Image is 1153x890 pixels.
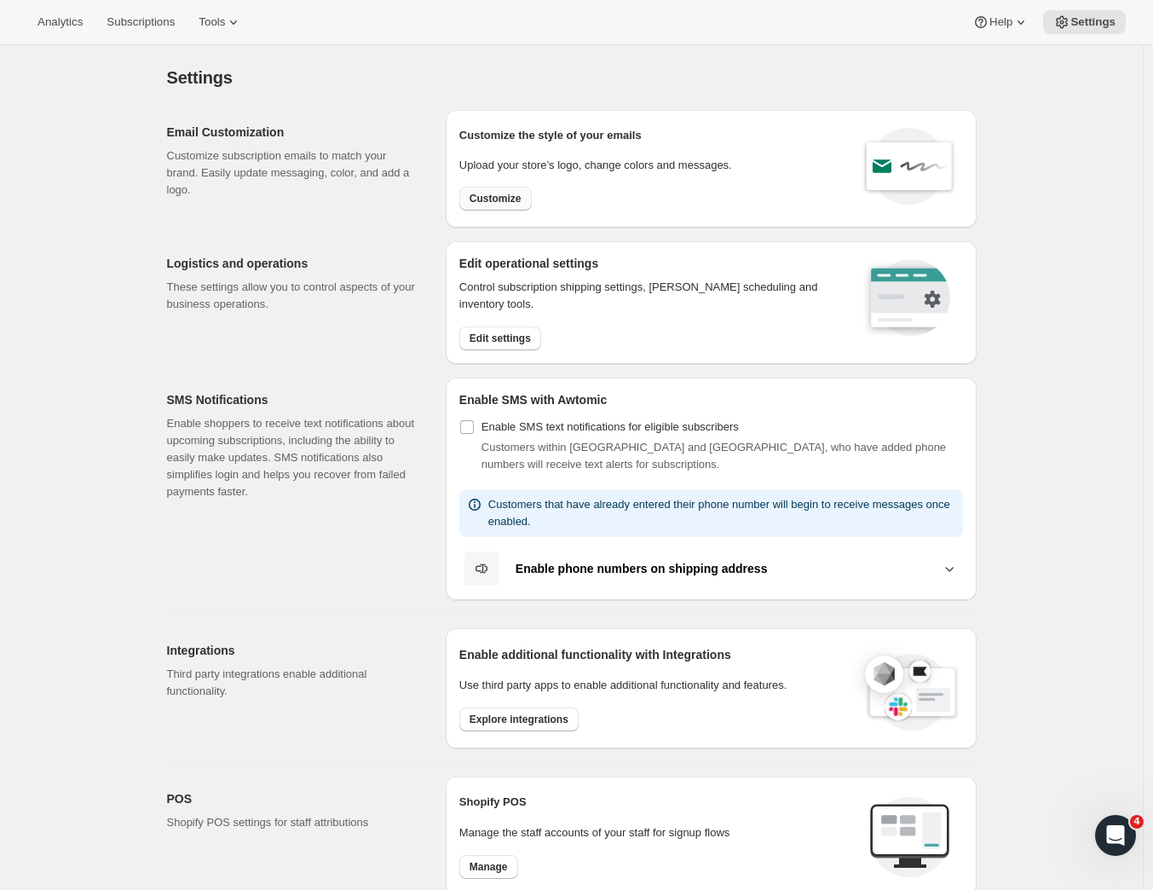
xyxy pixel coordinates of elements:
[459,157,732,174] p: Upload your store’s logo, change colors and messages.
[481,420,739,433] span: Enable SMS text notifications for eligible subscribers
[459,391,963,408] h2: Enable SMS with Awtomic
[167,255,418,272] h2: Logistics and operations
[107,15,175,29] span: Subscriptions
[27,10,93,34] button: Analytics
[488,496,956,530] p: Customers that have already entered their phone number will begin to receive messages once enabled.
[188,10,252,34] button: Tools
[167,415,418,500] p: Enable shoppers to receive text notifications about upcoming subscriptions, including the ability...
[37,15,83,29] span: Analytics
[199,15,225,29] span: Tools
[1043,10,1126,34] button: Settings
[459,855,518,879] button: Manage
[1070,15,1116,29] span: Settings
[167,124,418,141] h2: Email Customization
[516,562,768,575] b: Enable phone numbers on shipping address
[167,279,418,313] p: These settings allow you to control aspects of your business operations.
[1095,815,1136,856] iframe: Intercom live chat
[167,790,418,807] h2: POS
[962,10,1040,34] button: Help
[459,279,840,313] p: Control subscription shipping settings, [PERSON_NAME] scheduling and inventory tools.
[459,646,848,663] h2: Enable additional functionality with Integrations
[989,15,1012,29] span: Help
[1130,815,1144,829] span: 4
[470,332,531,345] span: Edit settings
[459,824,856,841] p: Manage the staff accounts of your staff for signup flows
[167,391,418,408] h2: SMS Notifications
[459,551,963,587] button: Enable phone numbers on shipping address
[167,147,418,199] p: Customize subscription emails to match your brand. Easily update messaging, color, and add a logo.
[459,127,642,144] p: Customize the style of your emails
[481,441,946,471] span: Customers within [GEOGRAPHIC_DATA] and [GEOGRAPHIC_DATA], who have added phone numbers will recei...
[470,713,568,726] span: Explore integrations
[459,187,532,211] button: Customize
[167,68,233,87] span: Settings
[459,677,848,694] p: Use third party apps to enable additional functionality and features.
[167,642,418,659] h2: Integrations
[167,666,418,700] p: Third party integrations enable additional functionality.
[470,192,522,205] span: Customize
[470,860,508,874] span: Manage
[459,255,840,272] h2: Edit operational settings
[459,794,856,811] h2: Shopify POS
[459,327,541,350] button: Edit settings
[96,10,185,34] button: Subscriptions
[167,814,418,831] p: Shopify POS settings for staff attributions
[459,708,579,731] button: Explore integrations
